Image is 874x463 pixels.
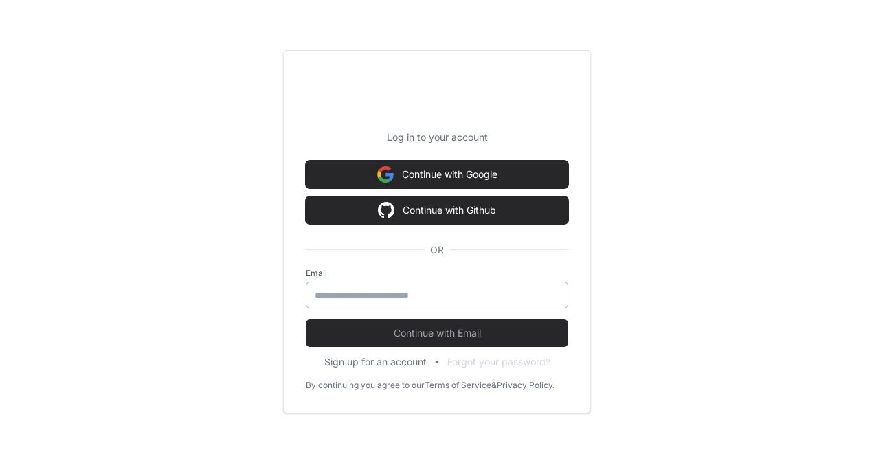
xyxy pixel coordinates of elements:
label: Email [306,268,568,279]
div: By continuing you agree to our [306,380,425,391]
button: Continue with Github [306,196,568,224]
button: Continue with Email [306,319,568,347]
p: Log in to your account [306,131,568,144]
a: Privacy Policy. [497,380,554,391]
span: Continue with Email [306,326,568,340]
button: Forgot your password? [447,355,550,369]
img: Sign in with google [378,196,394,224]
button: Continue with Google [306,161,568,188]
button: Sign up for an account [324,355,427,369]
a: Terms of Service [425,380,491,391]
img: Sign in with google [377,161,394,188]
div: & [491,380,497,391]
span: OR [425,243,449,257]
